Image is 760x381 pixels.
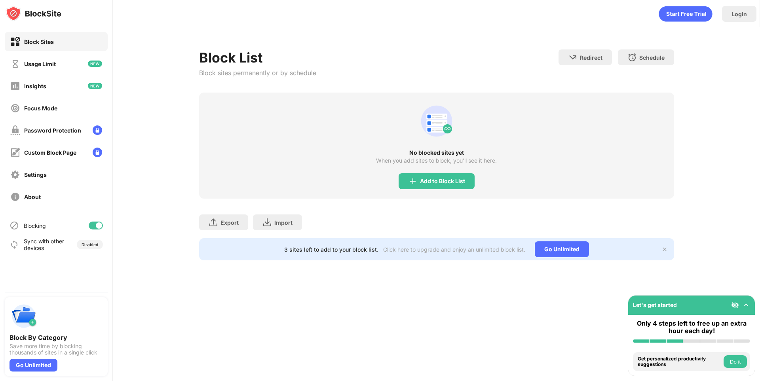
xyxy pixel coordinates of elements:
[633,320,750,335] div: Only 4 steps left to free up an extra hour each day!
[9,343,103,356] div: Save more time by blocking thousands of sites in a single click
[731,301,739,309] img: eye-not-visible.svg
[199,69,316,77] div: Block sites permanently or by schedule
[88,61,102,67] img: new-icon.svg
[10,125,20,135] img: password-protection-off.svg
[93,148,102,157] img: lock-menu.svg
[10,192,20,202] img: about-off.svg
[742,301,750,309] img: omni-setup-toggle.svg
[639,54,665,61] div: Schedule
[24,193,41,200] div: About
[9,302,38,330] img: push-categories.svg
[724,355,747,368] button: Do it
[6,6,61,21] img: logo-blocksite.svg
[24,105,57,112] div: Focus Mode
[24,83,46,89] div: Insights
[9,221,19,230] img: blocking-icon.svg
[24,38,54,45] div: Block Sites
[220,219,239,226] div: Export
[661,246,668,252] img: x-button.svg
[199,150,674,156] div: No blocked sites yet
[731,11,747,17] div: Login
[88,83,102,89] img: new-icon.svg
[10,148,20,157] img: customize-block-page-off.svg
[383,246,525,253] div: Click here to upgrade and enjoy an unlimited block list.
[284,246,378,253] div: 3 sites left to add to your block list.
[420,178,465,184] div: Add to Block List
[10,170,20,180] img: settings-off.svg
[24,238,65,251] div: Sync with other devices
[10,37,20,47] img: block-on.svg
[638,356,722,368] div: Get personalized productivity suggestions
[376,157,497,164] div: When you add sites to block, you’ll see it here.
[24,222,46,229] div: Blocking
[10,81,20,91] img: insights-off.svg
[199,49,316,66] div: Block List
[659,6,712,22] div: animation
[10,59,20,69] img: time-usage-off.svg
[24,171,47,178] div: Settings
[24,127,81,134] div: Password Protection
[9,240,19,249] img: sync-icon.svg
[9,334,103,341] div: Block By Category
[418,102,456,140] div: animation
[633,301,677,308] div: Let's get started
[24,61,56,67] div: Usage Limit
[274,219,293,226] div: Import
[535,241,589,257] div: Go Unlimited
[93,125,102,135] img: lock-menu.svg
[580,54,602,61] div: Redirect
[24,149,76,156] div: Custom Block Page
[82,242,98,247] div: Disabled
[10,103,20,113] img: focus-off.svg
[9,359,57,372] div: Go Unlimited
